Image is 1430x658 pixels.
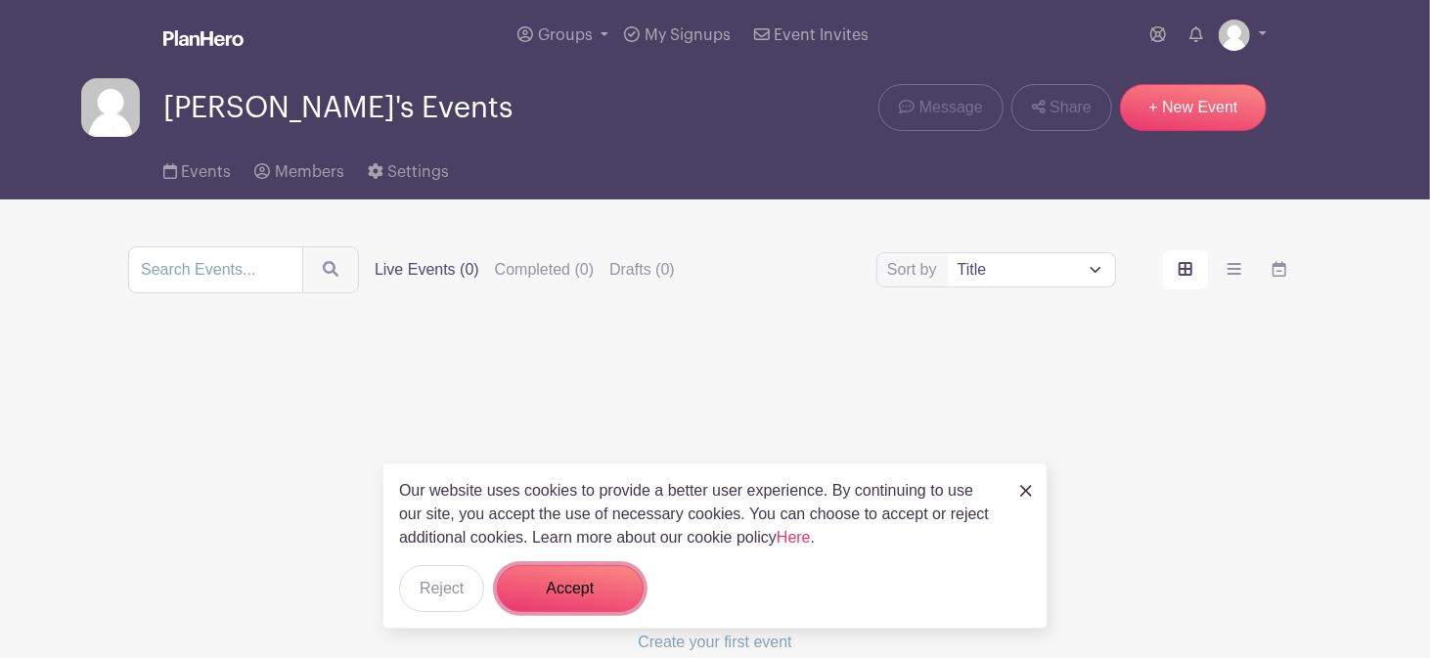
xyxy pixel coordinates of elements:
[497,565,644,612] button: Accept
[368,137,449,199] a: Settings
[163,137,231,199] a: Events
[1163,250,1302,289] div: order and view
[495,258,594,282] label: Completed (0)
[375,258,479,282] label: Live Events (0)
[81,78,140,137] img: default-ce2991bfa6775e67f084385cd625a349d9dcbb7a52a09fb2fda1e96e2d18dcdb.png
[1219,20,1250,51] img: default-ce2991bfa6775e67f084385cd625a349d9dcbb7a52a09fb2fda1e96e2d18dcdb.png
[538,27,593,43] span: Groups
[777,529,811,546] a: Here
[1011,84,1112,131] a: Share
[387,164,449,180] span: Settings
[774,27,869,43] span: Event Invites
[375,258,675,282] div: filters
[1120,84,1267,131] a: + New Event
[128,246,303,293] input: Search Events...
[399,479,1000,549] p: Our website uses cookies to provide a better user experience. By continuing to use our site, you ...
[1050,96,1092,119] span: Share
[181,164,231,180] span: Events
[254,137,343,199] a: Members
[919,96,983,119] span: Message
[163,30,244,46] img: logo_white-6c42ec7e38ccf1d336a20a19083b03d10ae64f83f12c07503d8b9e83406b4c7d.svg
[609,258,675,282] label: Drafts (0)
[163,92,513,124] span: [PERSON_NAME]'s Events
[1020,485,1032,497] img: close_button-5f87c8562297e5c2d7936805f587ecaba9071eb48480494691a3f1689db116b3.svg
[645,27,731,43] span: My Signups
[399,565,484,612] button: Reject
[878,84,1003,131] a: Message
[887,258,943,282] label: Sort by
[275,164,344,180] span: Members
